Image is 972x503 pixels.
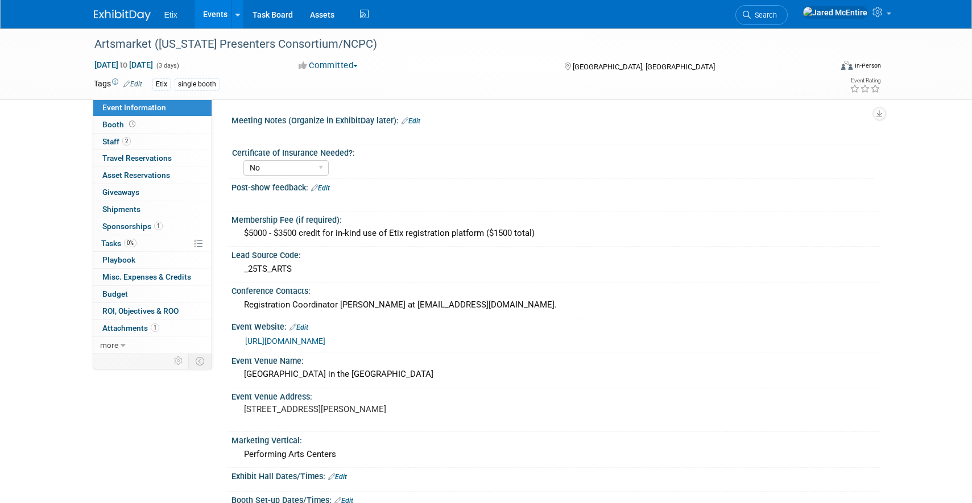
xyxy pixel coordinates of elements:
[102,153,172,163] span: Travel Reservations
[245,336,325,346] a: [URL][DOMAIN_NAME]
[102,188,139,197] span: Giveaways
[231,468,879,483] div: Exhibit Hall Dates/Times:
[102,306,179,315] span: ROI, Objectives & ROO
[93,320,212,336] a: Attachments1
[841,61,853,70] img: Format-Inperson.png
[93,252,212,268] a: Playbook
[289,323,308,331] a: Edit
[231,352,879,367] div: Event Venue Name:
[231,388,879,402] div: Event Venue Address:
[573,63,715,71] span: [GEOGRAPHIC_DATA], [GEOGRAPHIC_DATA]
[102,272,191,281] span: Misc. Expenses & Credits
[295,60,362,72] button: Committed
[101,239,137,248] span: Tasks
[93,286,212,302] a: Budget
[231,282,879,297] div: Conference Contacts:
[93,117,212,133] a: Booth
[240,365,870,383] div: [GEOGRAPHIC_DATA] in the [GEOGRAPHIC_DATA]
[175,78,220,90] div: single booth
[169,354,189,368] td: Personalize Event Tab Strip
[124,239,137,247] span: 0%
[93,167,212,184] a: Asset Reservations
[240,296,870,314] div: Registration Coordinator [PERSON_NAME] at [EMAIL_ADDRESS][DOMAIN_NAME].
[93,184,212,201] a: Giveaways
[94,78,142,91] td: Tags
[232,144,874,159] div: Certificate of Insurance Needed?:
[764,59,882,76] div: Event Format
[151,323,159,332] span: 1
[155,62,179,69] span: (3 days)
[231,179,879,194] div: Post-show feedback:
[102,323,159,332] span: Attachments
[102,103,166,112] span: Event Information
[102,120,138,129] span: Booth
[231,211,879,226] div: Membership Fee (if required):
[240,225,870,242] div: $5000 - $3500 credit for in-kind use of Etix registration platform ($1500 total)
[854,61,881,70] div: In-Person
[93,235,212,252] a: Tasks0%
[93,99,212,116] a: Event Information
[850,78,880,84] div: Event Rating
[118,60,129,69] span: to
[240,446,870,463] div: Performing Arts Centers
[231,112,879,127] div: Meeting Notes (Organize in ExhibitDay later):
[152,78,171,90] div: Etix
[122,137,131,146] span: 2
[240,260,870,278] div: _25TS_ARTS
[231,247,879,261] div: Lead Source Code:
[102,137,131,146] span: Staff
[188,354,212,368] td: Toggle Event Tabs
[93,134,212,150] a: Staff2
[803,6,868,19] img: Jared McEntire
[231,432,879,446] div: Marketing Vertical:
[93,269,212,285] a: Misc. Expenses & Credits
[402,117,420,125] a: Edit
[244,404,489,414] pre: [STREET_ADDRESS][PERSON_NAME]
[102,205,140,214] span: Shipments
[751,11,777,19] span: Search
[102,255,135,264] span: Playbook
[93,218,212,235] a: Sponsorships1
[94,60,154,70] span: [DATE] [DATE]
[127,120,138,128] span: Booth not reserved yet
[102,289,128,298] span: Budget
[328,473,347,481] a: Edit
[311,184,330,192] a: Edit
[93,201,212,218] a: Shipments
[94,10,151,21] img: ExhibitDay
[102,222,163,231] span: Sponsorships
[164,10,177,19] span: Etix
[123,80,142,88] a: Edit
[154,222,163,230] span: 1
[102,171,170,180] span: Asset Reservations
[93,303,212,319] a: ROI, Objectives & ROO
[100,340,118,350] span: more
[93,150,212,167] a: Travel Reservations
[90,34,814,55] div: Artsmarket ([US_STATE] Presenters Consortium/NCPC)
[735,5,788,25] a: Search
[93,337,212,354] a: more
[231,318,879,333] div: Event Website:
